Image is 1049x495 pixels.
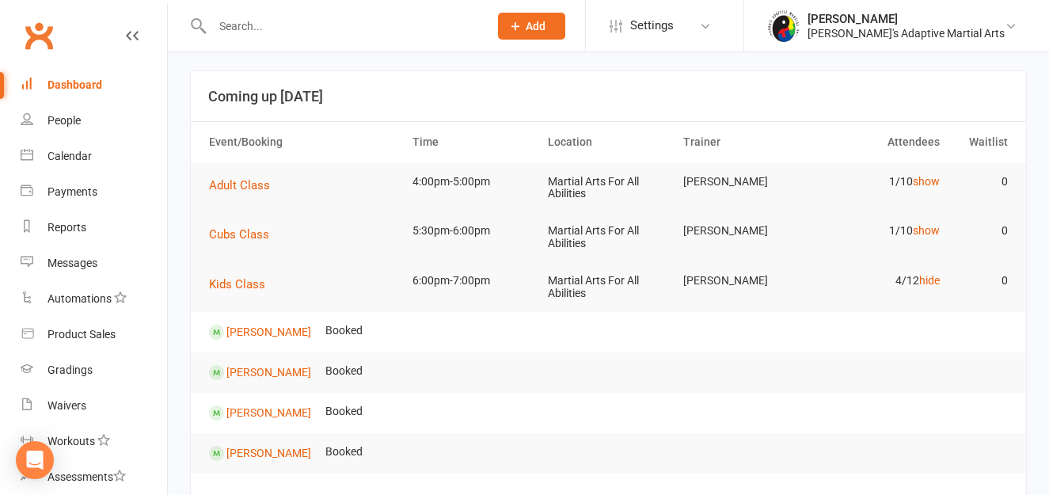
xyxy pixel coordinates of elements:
[676,262,811,299] td: [PERSON_NAME]
[541,122,676,162] th: Location
[209,178,270,192] span: Adult Class
[541,212,676,262] td: Martial Arts For All Abilities
[209,277,265,291] span: Kids Class
[947,212,1015,249] td: 0
[405,262,541,299] td: 6:00pm-7:00pm
[48,435,95,447] div: Workouts
[498,13,565,40] button: Add
[526,20,545,32] span: Add
[48,78,102,91] div: Dashboard
[226,406,311,419] a: [PERSON_NAME]
[318,312,370,349] td: Booked
[48,185,97,198] div: Payments
[21,352,167,388] a: Gradings
[318,352,370,390] td: Booked
[48,257,97,269] div: Messages
[48,364,93,376] div: Gradings
[202,122,405,162] th: Event/Booking
[48,150,92,162] div: Calendar
[21,103,167,139] a: People
[913,175,940,188] a: show
[947,163,1015,200] td: 0
[21,139,167,174] a: Calendar
[21,210,167,246] a: Reports
[947,262,1015,299] td: 0
[16,441,54,479] div: Open Intercom Messenger
[913,224,940,237] a: show
[21,459,167,495] a: Assessments
[21,424,167,459] a: Workouts
[808,26,1005,40] div: [PERSON_NAME]'s Adaptive Martial Arts
[19,16,59,55] a: Clubworx
[919,274,940,287] a: hide
[811,212,947,249] td: 1/10
[209,275,276,294] button: Kids Class
[947,122,1015,162] th: Waitlist
[676,122,811,162] th: Trainer
[541,262,676,312] td: Martial Arts For All Abilities
[48,292,112,305] div: Automations
[405,122,541,162] th: Time
[676,163,811,200] td: [PERSON_NAME]
[48,114,81,127] div: People
[318,433,370,470] td: Booked
[226,447,311,459] a: [PERSON_NAME]
[808,12,1005,26] div: [PERSON_NAME]
[405,212,541,249] td: 5:30pm-6:00pm
[21,388,167,424] a: Waivers
[676,212,811,249] td: [PERSON_NAME]
[811,262,947,299] td: 4/12
[209,227,269,242] span: Cubs Class
[541,163,676,213] td: Martial Arts For All Abilities
[21,174,167,210] a: Payments
[209,176,281,195] button: Adult Class
[21,67,167,103] a: Dashboard
[207,15,477,37] input: Search...
[318,393,370,430] td: Booked
[811,163,947,200] td: 1/10
[48,470,126,483] div: Assessments
[48,221,86,234] div: Reports
[21,317,167,352] a: Product Sales
[21,281,167,317] a: Automations
[21,246,167,281] a: Messages
[405,163,541,200] td: 4:00pm-5:00pm
[811,122,947,162] th: Attendees
[208,89,1009,105] h3: Coming up [DATE]
[48,328,116,341] div: Product Sales
[209,225,280,244] button: Cubs Class
[768,10,800,42] img: thumb_image1687980372.png
[226,326,311,338] a: [PERSON_NAME]
[226,366,311,379] a: [PERSON_NAME]
[630,8,674,44] span: Settings
[48,399,86,412] div: Waivers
